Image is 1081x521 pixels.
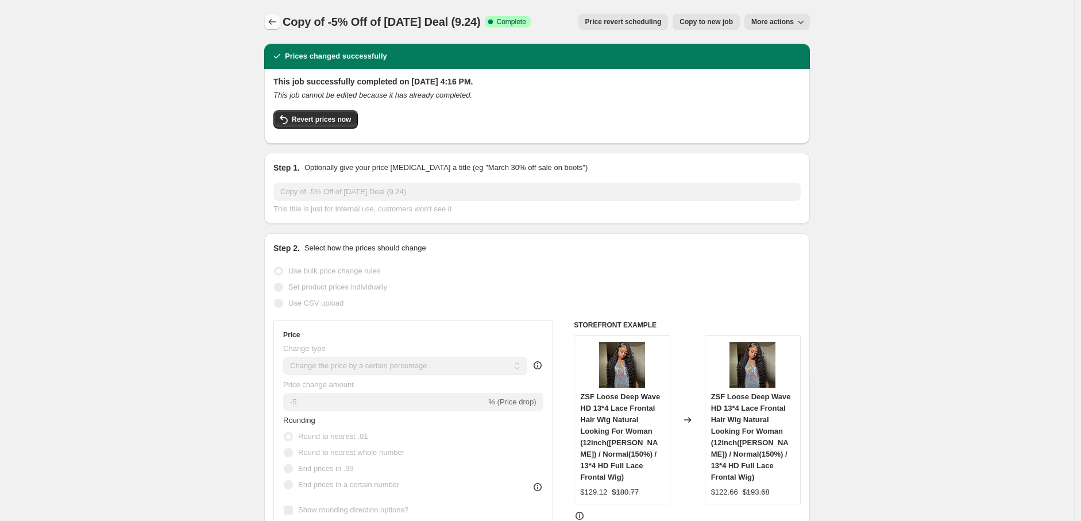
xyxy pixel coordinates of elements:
[298,432,368,441] span: Round to nearest .01
[273,76,801,87] h2: This job successfully completed on [DATE] 4:16 PM.
[273,204,451,213] span: This title is just for internal use, customers won't see it
[612,488,639,496] span: $180.77
[283,380,354,389] span: Price change amount
[580,392,660,481] span: ZSF Loose Deep Wave HD 13*4 Lace Frontal Hair Wig Natural Looking For Woman (12inch([PERSON_NAME]...
[288,283,387,291] span: Set product prices individually
[298,480,399,489] span: End prices in a certain number
[298,448,404,457] span: Round to nearest whole number
[578,14,669,30] button: Price revert scheduling
[744,14,810,30] button: More actions
[283,344,326,353] span: Change type
[273,110,358,129] button: Revert prices now
[283,330,300,339] h3: Price
[711,392,791,481] span: ZSF Loose Deep Wave HD 13*4 Lace Frontal Hair Wig Natural Looking For Woman (12inch([PERSON_NAME]...
[574,321,801,330] h6: STOREFRONT EXAMPLE
[264,14,280,30] button: Price change jobs
[673,14,740,30] button: Copy to new job
[496,17,526,26] span: Complete
[711,488,738,496] span: $122.66
[292,115,351,124] span: Revert prices now
[751,17,794,26] span: More actions
[729,342,775,388] img: image_9e06ad74-7a4d-427c-83a4-65559f280930_80x.jpg
[273,242,300,254] h2: Step 2.
[285,51,387,62] h2: Prices changed successfully
[599,342,645,388] img: image_9e06ad74-7a4d-427c-83a4-65559f280930_80x.jpg
[580,488,607,496] span: $129.12
[585,17,662,26] span: Price revert scheduling
[283,16,480,28] span: Copy of -5% Off of [DATE] Deal (9.24)
[283,393,486,411] input: -15
[273,183,801,201] input: 30% off holiday sale
[283,416,315,424] span: Rounding
[298,505,408,514] span: Show rounding direction options?
[743,488,770,496] span: $193.68
[304,242,426,254] p: Select how the prices should change
[298,464,354,473] span: End prices in .99
[680,17,733,26] span: Copy to new job
[288,299,343,307] span: Use CSV upload
[273,162,300,173] h2: Step 1.
[532,360,543,371] div: help
[288,267,380,275] span: Use bulk price change rules
[273,91,472,99] i: This job cannot be edited because it has already completed.
[304,162,588,173] p: Optionally give your price [MEDICAL_DATA] a title (eg "March 30% off sale on boots")
[488,397,536,406] span: % (Price drop)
